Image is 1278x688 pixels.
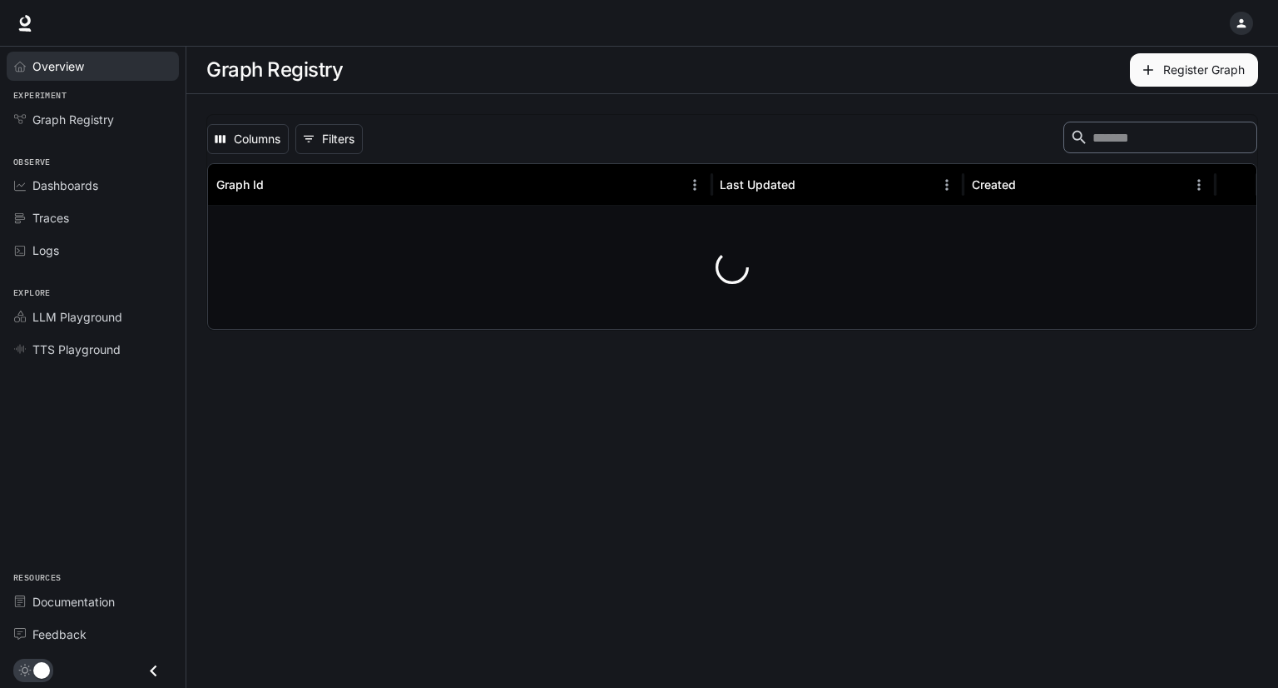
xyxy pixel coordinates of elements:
[972,177,1016,192] div: Created
[7,105,179,134] a: Graph Registry
[7,203,179,232] a: Traces
[7,335,179,364] a: TTS Playground
[1130,53,1258,87] button: Register Graph
[32,626,87,643] span: Feedback
[33,661,50,679] span: Dark mode toggle
[135,654,172,688] button: Close drawer
[206,53,343,87] h1: Graph Registry
[934,172,959,197] button: Menu
[7,52,179,81] a: Overview
[32,177,98,194] span: Dashboards
[7,236,179,265] a: Logs
[32,341,121,358] span: TTS Playground
[265,172,290,197] button: Sort
[295,124,363,154] button: Show filters
[32,57,84,75] span: Overview
[1186,172,1211,197] button: Menu
[32,209,69,227] span: Traces
[797,172,822,197] button: Sort
[216,177,264,192] div: Graph Id
[207,124,289,154] button: Select columns
[32,111,114,128] span: Graph Registry
[32,242,59,259] span: Logs
[32,593,115,611] span: Documentation
[7,587,179,616] a: Documentation
[1018,172,1043,197] button: Sort
[720,177,795,192] div: Last Updated
[1063,122,1257,157] div: Search
[7,620,179,649] a: Feedback
[682,172,707,197] button: Menu
[7,302,179,332] a: LLM Playground
[32,308,122,326] span: LLM Playground
[7,171,179,200] a: Dashboards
